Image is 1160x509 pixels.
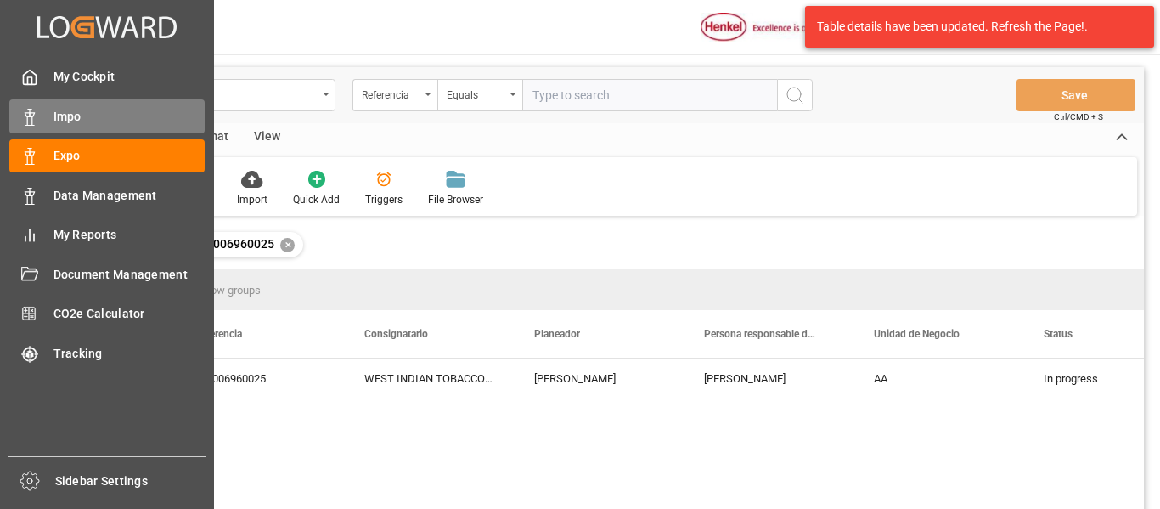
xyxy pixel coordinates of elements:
[53,345,206,363] span: Tracking
[817,18,1129,36] div: Table details have been updated. Refresh the Page!.
[9,99,205,133] a: Impo
[293,192,340,207] div: Quick Add
[53,147,206,165] span: Expo
[9,337,205,370] a: Tracking
[428,192,483,207] div: File Browser
[365,192,403,207] div: Triggers
[53,305,206,323] span: CO2e Calculator
[534,328,580,340] span: Planeador
[241,123,293,152] div: View
[684,359,853,399] div: [PERSON_NAME]
[344,359,514,399] div: WEST INDIAN TOBACCO CO
[437,79,522,111] button: open menu
[701,13,843,42] img: Henkel%20logo.jpg_1689854090.jpg
[514,359,684,399] div: [PERSON_NAME]
[704,328,818,340] span: Persona responsable de seguimiento
[53,187,206,205] span: Data Management
[9,257,205,291] a: Document Management
[174,359,344,399] div: 251006960025
[447,83,504,103] div: Equals
[237,192,267,207] div: Import
[777,79,813,111] button: search button
[522,79,777,111] input: Type to search
[53,266,206,284] span: Document Management
[362,83,420,103] div: Referencia
[364,328,428,340] span: Consignatario
[1044,328,1073,340] span: Status
[1054,110,1103,123] span: Ctrl/CMD + S
[280,238,295,252] div: ✕
[53,226,206,244] span: My Reports
[9,139,205,172] a: Expo
[193,237,274,251] span: 251006960025
[853,359,1023,399] div: AA
[9,297,205,331] a: CO2e Calculator
[55,472,207,490] span: Sidebar Settings
[194,328,242,340] span: Referencia
[53,68,206,86] span: My Cockpit
[9,178,205,212] a: Data Management
[1016,79,1135,111] button: Save
[352,79,437,111] button: open menu
[9,60,205,93] a: My Cockpit
[9,218,205,252] a: My Reports
[53,108,206,126] span: Impo
[874,328,960,340] span: Unidad de Negocio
